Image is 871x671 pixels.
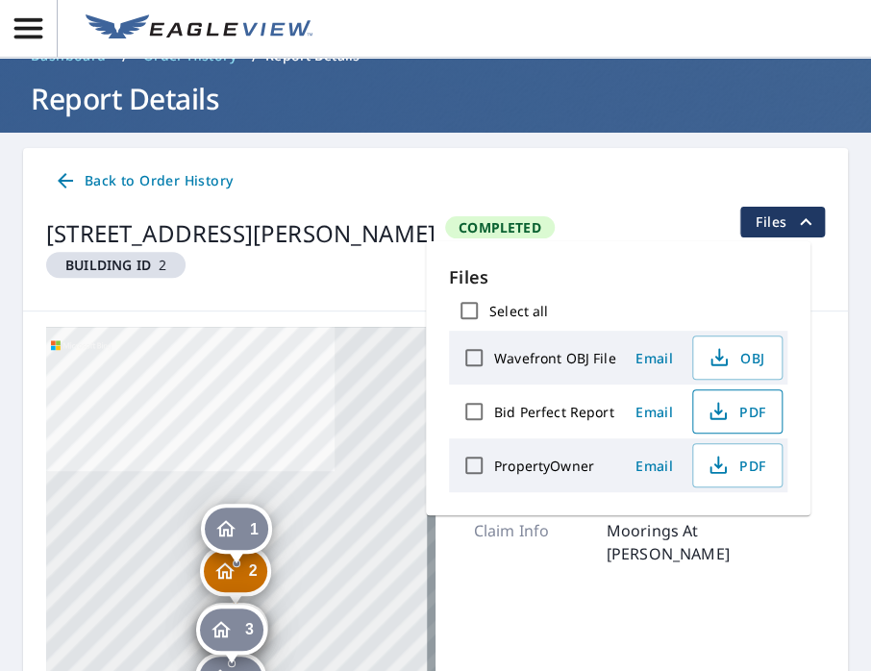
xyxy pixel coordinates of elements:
span: PDF [705,400,766,423]
button: filesDropdownBtn-67214246 [739,207,825,237]
span: Email [631,349,677,367]
span: 1 [250,522,259,536]
span: Back to Order History [54,169,233,193]
em: Building ID [65,256,151,274]
label: Bid Perfect Report [494,403,613,421]
div: Dropped pin, building 1, Residential property, 4010 N Ocean Dr Hollywood, FL 33019 [201,504,272,563]
button: PDF [692,443,783,487]
span: OBJ [705,346,766,369]
label: PropertyOwner [494,457,594,475]
button: Email [623,397,684,427]
button: PDF [692,389,783,434]
div: [STREET_ADDRESS][PERSON_NAME] [46,216,435,251]
button: OBJ [692,335,783,380]
h1: Report Details [23,79,848,118]
span: Email [631,403,677,421]
label: Wavefront OBJ File [494,349,615,367]
span: 2 [54,256,178,274]
span: 3 [245,622,254,636]
div: Dropped pin, building 3, Residential property, 4010 N Ocean Dr Hollywood, FL 33019 [197,603,268,662]
span: Completed [447,218,553,236]
span: Files [756,211,817,234]
button: Email [623,451,684,481]
div: Dropped pin, building 3, Residential property, 4010 N Ocean Dr Hollywood, FL 33019 [196,605,267,664]
div: Dropped pin, building 2, Residential property, 4010 N Ocean Dr Hollywood, FL 33019 [200,546,271,606]
p: Files [449,264,787,290]
a: Back to Order History [46,163,240,199]
p: Moorings At [PERSON_NAME] [607,519,825,565]
a: EV Logo [74,3,324,55]
span: PDF [705,454,766,477]
p: Claim Info [474,519,589,565]
label: Select all [489,302,548,320]
button: Email [623,343,684,373]
img: EV Logo [86,14,312,43]
span: 2 [249,563,258,578]
span: Email [631,457,677,475]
